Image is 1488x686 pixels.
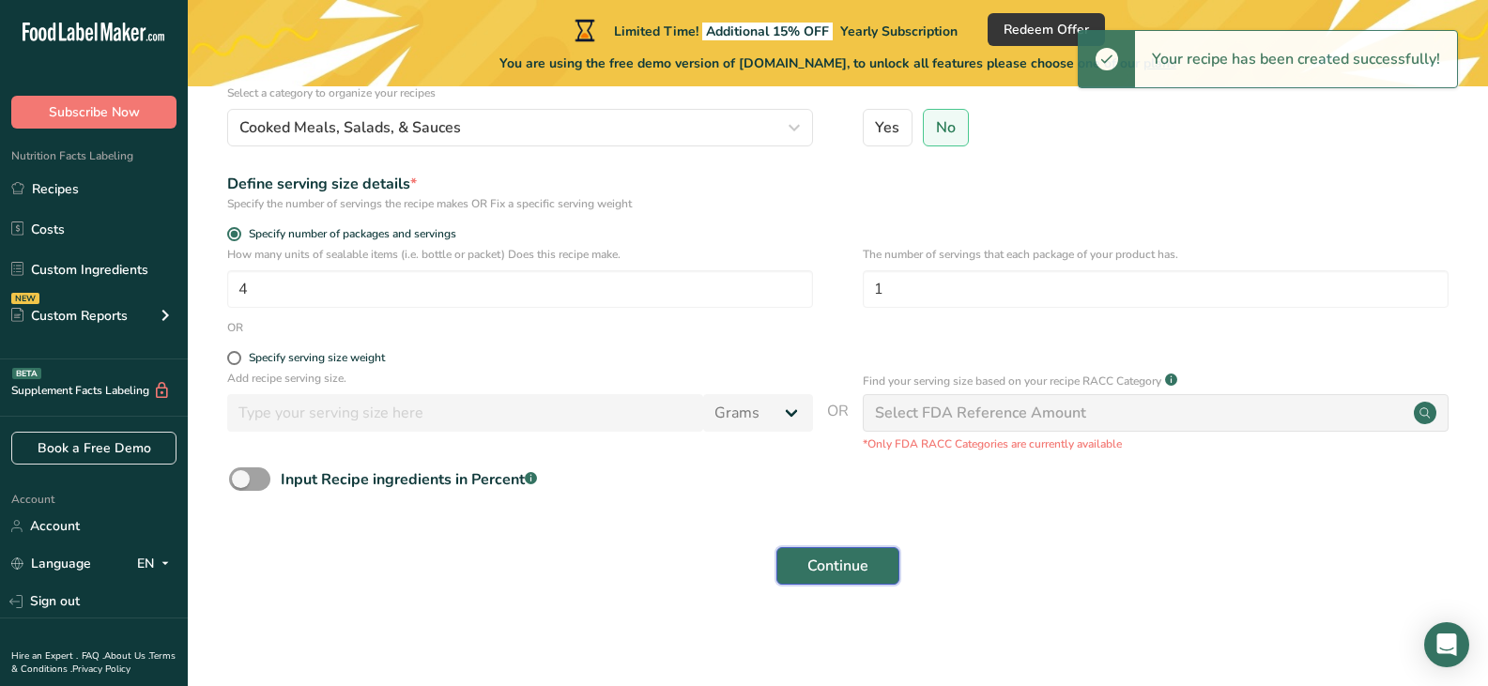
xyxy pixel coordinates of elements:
[137,553,176,575] div: EN
[875,118,899,137] span: Yes
[863,246,1449,263] p: The number of servings that each package of your product has.
[499,53,1176,73] span: You are using the free demo version of [DOMAIN_NAME], to unlock all features please choose one of...
[1004,20,1089,39] span: Redeem Offer
[936,118,956,137] span: No
[241,227,456,241] span: Specify number of packages and servings
[227,109,813,146] button: Cooked Meals, Salads, & Sauces
[863,373,1161,389] p: Find your serving size based on your recipe RACC Category
[807,555,868,577] span: Continue
[227,195,813,212] div: Specify the number of servings the recipe makes OR Fix a specific serving weight
[11,547,91,580] a: Language
[227,173,813,195] div: Define serving size details
[227,84,813,101] p: Select a category to organize your recipes
[82,649,104,663] a: FAQ .
[249,351,385,365] div: Specify serving size weight
[49,102,140,122] span: Subscribe Now
[11,96,176,129] button: Subscribe Now
[988,13,1105,46] button: Redeem Offer
[827,400,849,452] span: OR
[227,394,703,432] input: Type your serving size here
[239,116,461,139] span: Cooked Meals, Salads, & Sauces
[875,402,1086,424] div: Select FDA Reference Amount
[104,649,149,663] a: About Us .
[776,547,899,585] button: Continue
[281,468,537,491] div: Input Recipe ingredients in Percent
[11,649,78,663] a: Hire an Expert .
[702,23,833,40] span: Additional 15% OFF
[227,319,243,336] div: OR
[11,306,128,326] div: Custom Reports
[863,435,1449,452] p: *Only FDA RACC Categories are currently available
[227,246,813,263] p: How many units of sealable items (i.e. bottle or packet) Does this recipe make.
[1135,31,1457,87] div: Your recipe has been created successfully!
[840,23,958,40] span: Yearly Subscription
[571,19,958,41] div: Limited Time!
[227,370,813,387] p: Add recipe serving size.
[11,293,39,304] div: NEW
[12,368,41,379] div: BETA
[1424,622,1469,667] div: Open Intercom Messenger
[11,649,176,676] a: Terms & Conditions .
[11,432,176,465] a: Book a Free Demo
[72,663,130,676] a: Privacy Policy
